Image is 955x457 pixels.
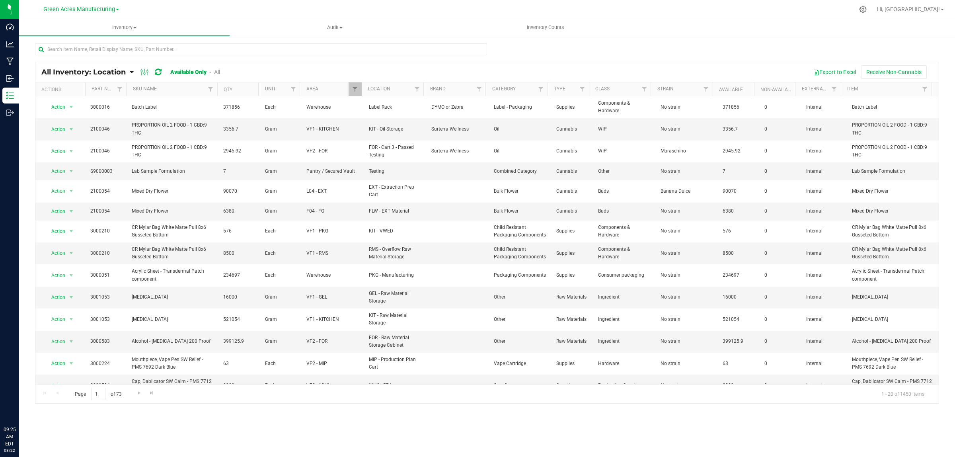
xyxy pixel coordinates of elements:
span: 6380 [223,207,255,215]
span: WHS - R7A [369,382,422,389]
span: 234697 [723,271,755,279]
span: Testing [369,168,422,175]
span: select [66,292,76,303]
span: Each [265,250,297,257]
span: 2100054 [90,187,123,195]
a: Qty [224,87,232,92]
span: Gram [265,207,297,215]
span: Bulk Flower [494,207,547,215]
a: Type [554,86,565,92]
input: Search Item Name, Retail Display Name, SKU, Part Number... [35,43,487,55]
span: Mouthpiece, Vape Pen SW Relief - PMS 7692 Dark Blue [132,356,214,371]
a: Filter [534,82,548,96]
span: 16000 [223,293,255,301]
span: Buds [598,187,651,195]
inline-svg: Manufacturing [6,57,14,65]
span: select [66,358,76,369]
span: Components & Hardware [598,224,651,239]
span: 371856 [223,104,255,111]
inline-svg: Analytics [6,40,14,48]
span: Gram [265,147,297,155]
span: Internal [806,271,842,279]
a: Go to the next page [133,388,145,398]
span: 576 [723,227,755,235]
span: Internal [806,293,842,301]
span: 0 [764,338,797,345]
span: Internal [806,147,842,155]
span: No strain [661,382,713,389]
span: Action [45,226,66,237]
span: CR Mylar Bag White Matte Pull 8x6 Gusseted Bottom [132,224,214,239]
span: Other [494,316,547,323]
span: 7 [723,168,755,175]
span: Cap, Dablicator SW Calm - PMS 7712 Aqua Blue [132,378,214,393]
span: Supplies [556,227,589,235]
span: No strain [661,125,713,133]
span: VF1 - KITCHEN [306,316,359,323]
span: Supplies [556,104,589,111]
span: PROPORTION OIL 2 FOOD - 1 CBD:9 THC [132,144,214,159]
span: 3001053 [90,293,123,301]
a: Brand [430,86,446,92]
a: Filter [918,82,932,96]
span: 0 [764,207,797,215]
span: 0 [764,104,797,111]
span: 521054 [223,316,255,323]
span: VF1 - GEL [306,293,359,301]
span: Packaging Components [494,271,547,279]
span: 3356.7 [723,125,755,133]
span: 3000051 [90,271,123,279]
span: KIT - VWED [369,227,422,235]
span: No strain [661,338,713,345]
span: PROPORTION OIL 2 FOOD - 1 CBD:9 THC [132,121,214,137]
a: Filter [410,82,423,96]
span: Label Rack [369,104,422,111]
span: Ingredient [598,293,651,301]
span: MIP - Production Plan Cart [369,356,422,371]
span: Action [45,314,66,325]
span: select [66,336,76,347]
p: 09:25 AM EDT [4,426,16,447]
span: Gram [265,125,297,133]
span: select [66,186,76,197]
a: Unit [265,86,276,92]
span: Mixed Dry Flower [132,187,214,195]
span: Ingredient [598,316,651,323]
span: 3000534 [90,382,123,389]
span: Raw Materials [556,293,589,301]
span: Supplies [556,360,589,367]
a: Filter [113,82,126,96]
span: select [66,146,76,157]
span: 2100054 [90,207,123,215]
span: Internal [806,360,842,367]
span: Oil [494,125,547,133]
span: 0 [764,360,797,367]
span: Components & Hardware [598,246,651,261]
a: Filter [637,82,651,96]
span: EXT - Extraction Prep Cart [369,184,422,199]
span: [MEDICAL_DATA] [132,293,214,301]
a: Filter [349,82,362,96]
span: 2100046 [90,147,123,155]
a: All [214,69,220,75]
span: FOR - Cart 3 - Passed Testing [369,144,422,159]
span: 3000210 [90,250,123,257]
a: Location [368,86,390,92]
span: select [66,124,76,135]
span: 90070 [223,187,255,195]
span: 2945.92 [223,147,255,155]
span: Gram [265,338,297,345]
span: Mouthpiece, Vape Pen SW Relief - PMS 7692 Dark Blue [852,356,934,371]
span: 0 [764,271,797,279]
span: No strain [661,168,713,175]
span: 0 [764,125,797,133]
span: Lab Sample Formulation [132,168,214,175]
span: Page of 73 [68,388,128,400]
span: 576 [223,227,255,235]
span: 3000224 [90,360,123,367]
span: Internal [806,338,842,345]
a: Filter [827,82,840,96]
a: Inventory Counts [440,19,651,36]
span: Each [265,104,297,111]
span: Internal [806,125,842,133]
